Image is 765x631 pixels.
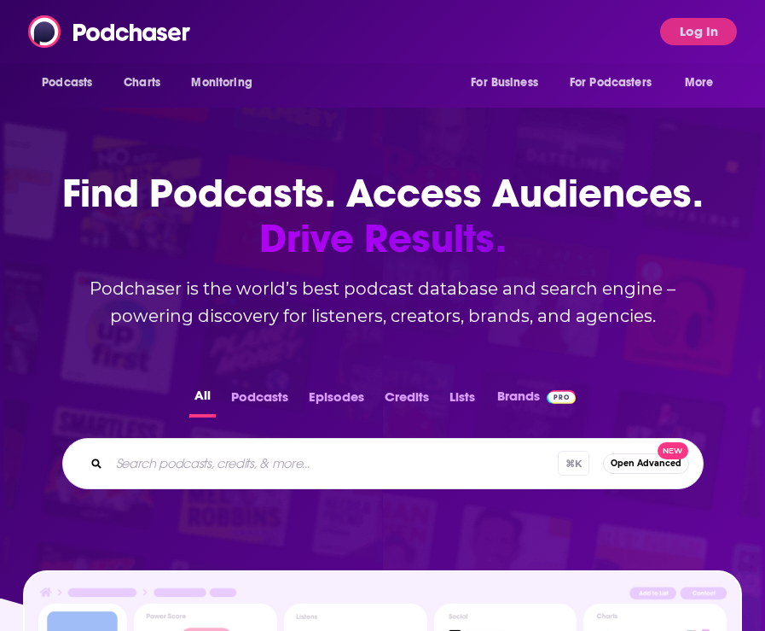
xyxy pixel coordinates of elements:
[559,67,676,99] button: open menu
[685,71,714,95] span: More
[603,453,689,474] button: Open AdvancedNew
[124,71,160,95] span: Charts
[570,71,652,95] span: For Podcasters
[673,67,735,99] button: open menu
[444,384,480,418] button: Lists
[611,459,681,468] span: Open Advanced
[304,384,369,418] button: Episodes
[459,67,559,99] button: open menu
[109,450,558,477] input: Search podcasts, credits, & more...
[191,71,252,95] span: Monitoring
[28,15,192,48] img: Podchaser - Follow, Share and Rate Podcasts
[189,384,216,418] button: All
[113,67,171,99] a: Charts
[660,18,737,45] button: Log In
[179,67,274,99] button: open menu
[471,71,538,95] span: For Business
[30,67,114,99] button: open menu
[547,390,577,404] img: Podchaser Pro
[226,384,293,418] button: Podcasts
[558,451,589,476] span: ⌘ K
[497,384,577,418] a: BrandsPodchaser Pro
[380,384,434,418] button: Credits
[62,438,704,489] div: Search podcasts, credits, & more...
[42,71,92,95] span: Podcasts
[42,216,724,261] span: Drive Results.
[38,586,727,604] img: Podcast Insights Header
[42,171,724,261] h1: Find Podcasts. Access Audiences.
[658,442,688,460] span: New
[42,275,724,330] h2: Podchaser is the world’s best podcast database and search engine – powering discovery for listene...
